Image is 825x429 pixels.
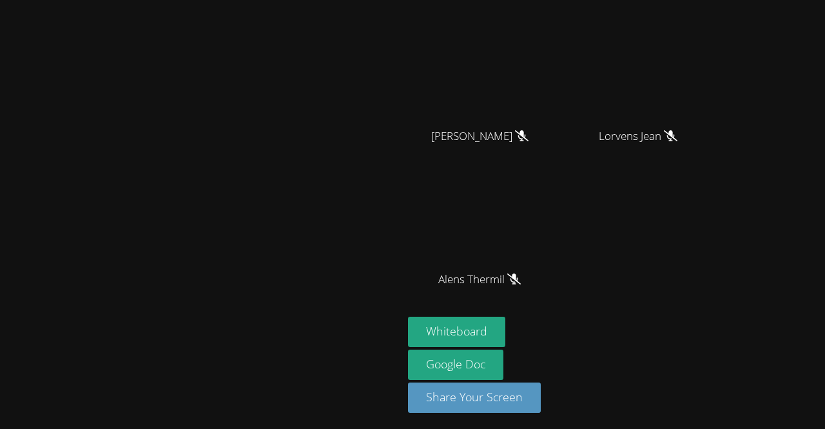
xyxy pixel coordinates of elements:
span: Alens Thermil [438,270,521,289]
span: [PERSON_NAME] [431,127,529,146]
button: Whiteboard [408,317,505,347]
button: Share Your Screen [408,383,541,413]
span: Lorvens Jean [599,127,677,146]
a: Google Doc [408,350,503,380]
